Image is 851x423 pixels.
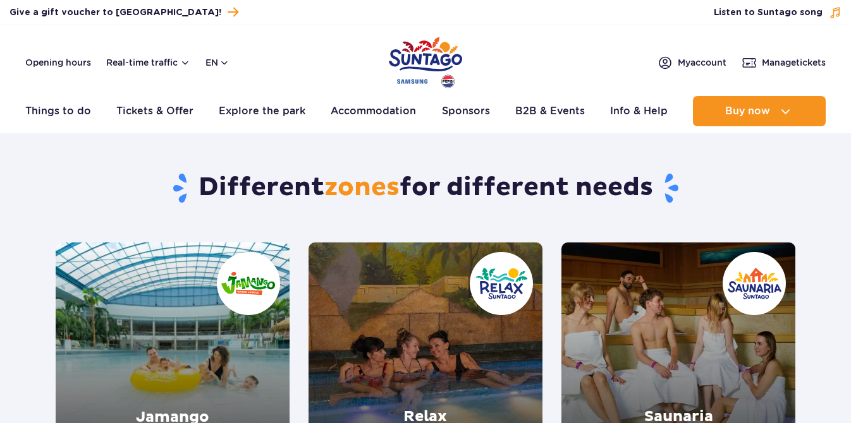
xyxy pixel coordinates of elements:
[658,55,726,70] a: Myaccount
[25,56,91,69] a: Opening hours
[9,4,238,21] a: Give a gift voucher to [GEOGRAPHIC_DATA]!
[205,56,230,69] button: en
[714,6,842,19] button: Listen to Suntago song
[331,96,416,126] a: Accommodation
[762,56,826,69] span: Manage tickets
[678,56,726,69] span: My account
[714,6,823,19] span: Listen to Suntago song
[389,32,462,90] a: Park of Poland
[610,96,668,126] a: Info & Help
[324,172,400,203] span: zones
[725,105,770,117] span: Buy now
[56,172,796,205] h1: Different for different needs
[219,96,305,126] a: Explore the park
[693,96,826,126] button: Buy now
[116,96,193,126] a: Tickets & Offer
[442,96,490,126] a: Sponsors
[742,55,826,70] a: Managetickets
[106,57,190,68] button: Real-time traffic
[9,6,221,19] span: Give a gift voucher to [GEOGRAPHIC_DATA]!
[25,96,91,126] a: Things to do
[515,96,585,126] a: B2B & Events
